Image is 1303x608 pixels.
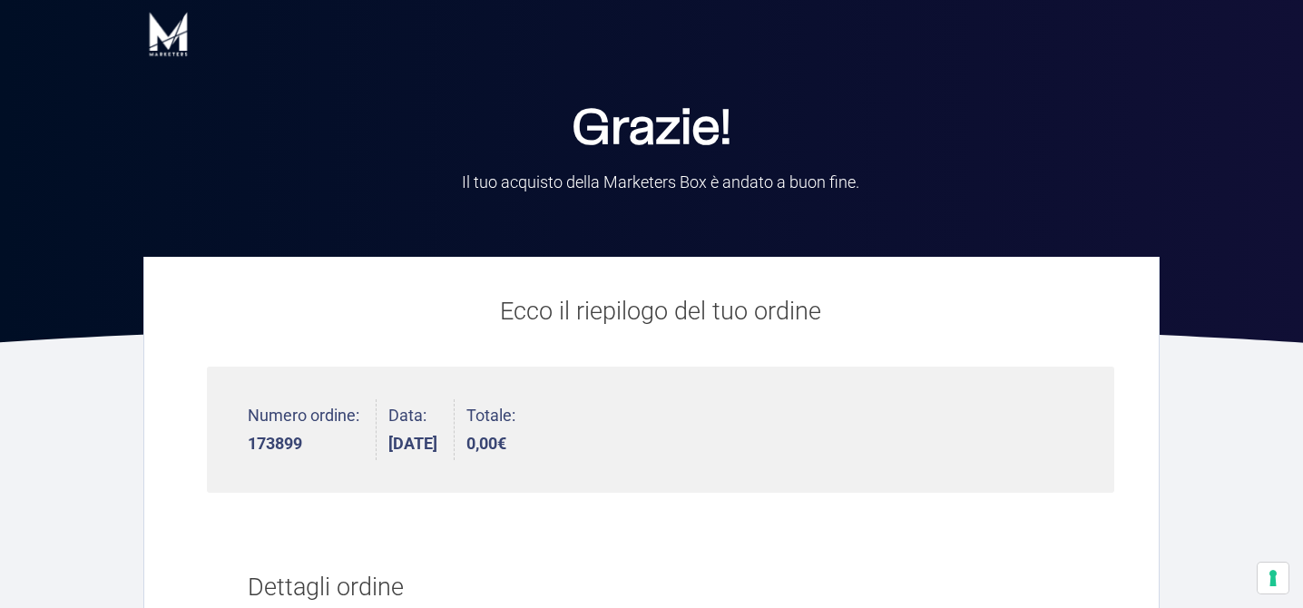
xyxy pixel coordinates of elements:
span: € [497,434,506,453]
strong: [DATE] [388,436,437,452]
p: Ecco il riepilogo del tuo ordine [207,293,1114,330]
strong: 173899 [248,436,359,452]
bdi: 0,00 [466,434,506,453]
p: Il tuo acquisto della Marketers Box è andato a buon fine. [370,171,951,193]
li: Totale: [466,399,515,460]
li: Data: [388,399,455,460]
h2: Grazie! [325,104,978,154]
button: Le tue preferenze relative al consenso per le tecnologie di tracciamento [1258,563,1288,593]
iframe: Customerly Messenger Launcher [15,537,69,592]
li: Numero ordine: [248,399,377,460]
